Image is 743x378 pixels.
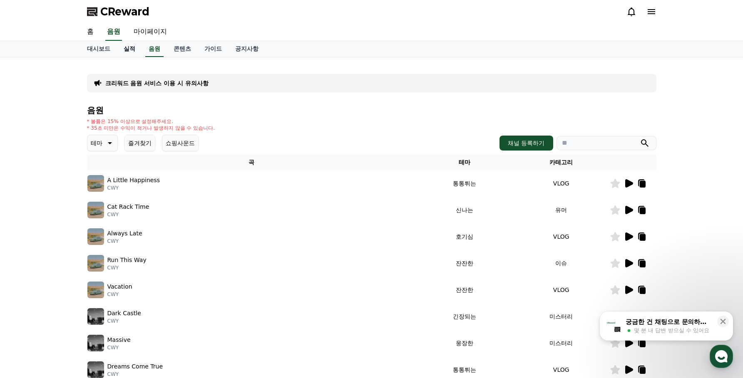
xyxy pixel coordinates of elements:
[55,264,107,284] a: 대화
[416,250,513,277] td: 잔잔한
[513,170,610,197] td: VLOG
[26,276,31,283] span: 홈
[107,264,147,271] p: CWY
[107,344,131,351] p: CWY
[129,276,139,283] span: 설정
[416,170,513,197] td: 통통튀는
[107,229,142,238] p: Always Late
[145,41,164,57] a: 음원
[107,362,163,371] p: Dreams Come True
[80,23,100,41] a: 홈
[416,303,513,330] td: 긴장되는
[87,175,104,192] img: music
[416,277,513,303] td: 잔잔한
[87,135,118,151] button: 테마
[416,330,513,356] td: 웅장한
[513,197,610,223] td: 유머
[513,223,610,250] td: VLOG
[513,277,610,303] td: VLOG
[87,361,104,378] img: music
[162,135,199,151] button: 쇼핑사운드
[513,155,610,170] th: 카테고리
[87,335,104,351] img: music
[107,291,132,298] p: CWY
[87,106,656,115] h4: 음원
[107,318,141,324] p: CWY
[198,41,229,57] a: 가이드
[80,41,117,57] a: 대시보드
[513,250,610,277] td: 이슈
[87,5,149,18] a: CReward
[87,308,104,325] img: music
[167,41,198,57] a: 콘텐츠
[87,255,104,272] img: music
[107,371,163,378] p: CWY
[87,125,215,131] p: * 35초 미만은 수익이 적거나 발생하지 않을 수 있습니다.
[107,176,160,185] p: A Little Happiness
[117,41,142,57] a: 실적
[107,282,132,291] p: Vacation
[87,282,104,298] img: music
[107,309,141,318] p: Dark Castle
[107,211,149,218] p: CWY
[87,228,104,245] img: music
[124,135,155,151] button: 즐겨찾기
[105,23,122,41] a: 음원
[2,264,55,284] a: 홈
[416,197,513,223] td: 신나는
[107,256,147,264] p: Run This Way
[76,277,86,283] span: 대화
[416,223,513,250] td: 호기심
[107,203,149,211] p: Cat Rack Time
[499,136,553,151] button: 채널 등록하기
[107,336,131,344] p: Massive
[87,118,215,125] p: * 볼륨은 15% 이상으로 설정해주세요.
[513,303,610,330] td: 미스터리
[105,79,209,87] a: 크리워드 음원 서비스 이용 시 유의사항
[107,185,160,191] p: CWY
[87,155,416,170] th: 곡
[127,23,174,41] a: 마이페이지
[416,155,513,170] th: 테마
[87,202,104,218] img: music
[91,137,102,149] p: 테마
[513,330,610,356] td: 미스터리
[107,264,160,284] a: 설정
[229,41,265,57] a: 공지사항
[100,5,149,18] span: CReward
[107,238,142,245] p: CWY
